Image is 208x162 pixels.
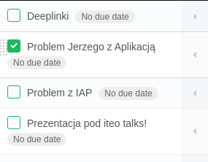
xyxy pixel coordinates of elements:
span: No due date [7,133,66,146]
span: No due date [75,10,134,23]
span: No due date [99,87,158,100]
span: Deeplinki [27,10,73,22]
span: Problem z IAP [27,87,96,99]
span: Problem Jerzego z Aplikacją [27,41,159,53]
label: Done [7,39,20,53]
span: No due date [7,56,66,69]
label: Done [7,9,20,22]
span: Prezentacja pod iteo talks! [27,117,150,129]
label: Done [7,85,20,99]
label: Done [7,116,20,129]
